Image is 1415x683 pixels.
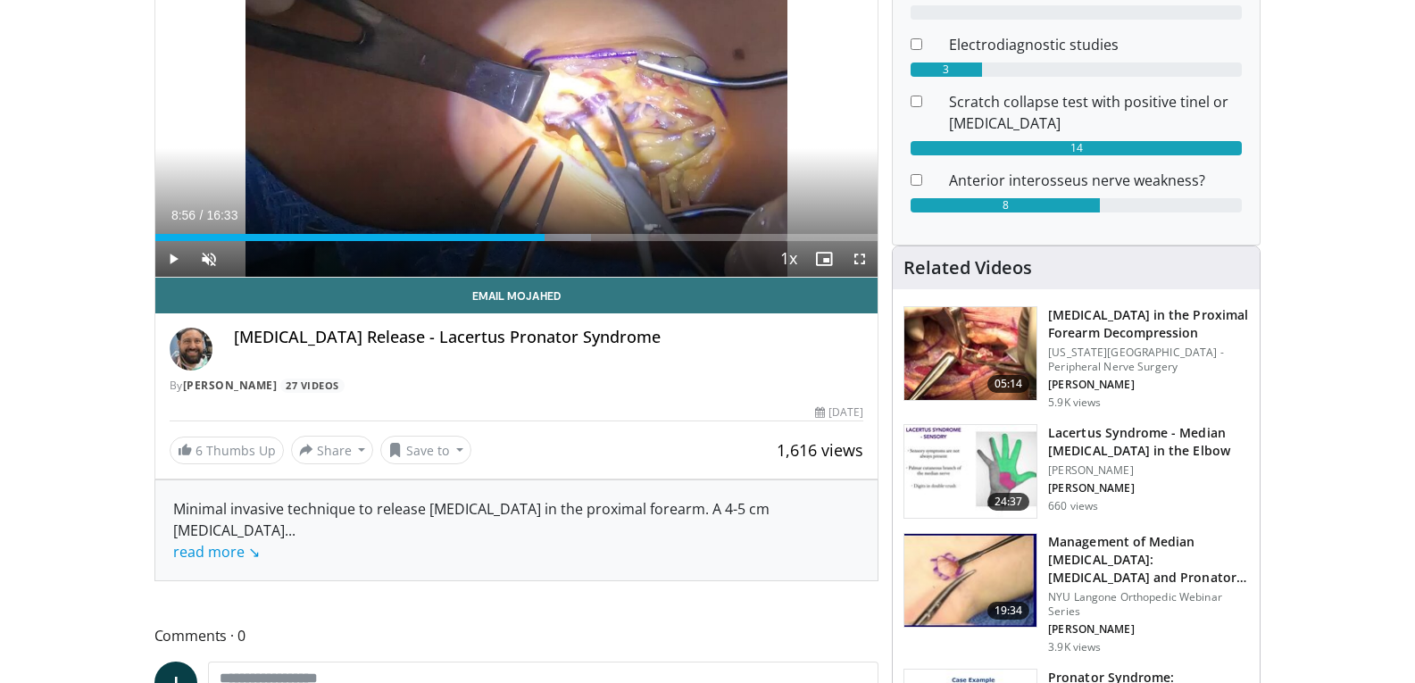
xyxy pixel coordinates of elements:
a: Email Mojahed [155,278,878,313]
p: 5.9K views [1048,396,1101,410]
h3: Lacertus Syndrome - Median [MEDICAL_DATA] in the Elbow [1048,424,1249,460]
a: read more ↘ [173,542,260,562]
img: Avatar [170,328,212,371]
p: [PERSON_NAME] [1048,463,1249,478]
div: Progress Bar [155,234,878,241]
h4: Related Videos [903,257,1032,279]
span: Comments 0 [154,624,879,647]
span: 16:33 [206,208,237,222]
div: 8 [911,198,1100,212]
div: Minimal invasive technique to release [MEDICAL_DATA] in the proximal forearm. A 4-5 cm [MEDICAL_D... [173,498,861,562]
dd: Scratch collapse test with positive tinel or [MEDICAL_DATA] [936,91,1255,134]
button: Fullscreen [842,241,878,277]
button: Enable picture-in-picture mode [806,241,842,277]
a: 05:14 [MEDICAL_DATA] in the Proximal Forearm Decompression [US_STATE][GEOGRAPHIC_DATA] - Peripher... [903,306,1249,410]
dd: Anterior interosseus nerve weakness? [936,170,1255,191]
span: 8:56 [171,208,196,222]
p: 3.9K views [1048,640,1101,654]
div: [DATE] [815,404,863,421]
span: 19:34 [987,602,1030,620]
a: [PERSON_NAME] [183,378,278,393]
button: Save to [380,436,471,464]
span: 05:14 [987,375,1030,393]
div: 14 [911,141,1242,155]
p: NYU Langone Orthopedic Webinar Series [1048,590,1249,619]
div: By [170,378,864,394]
p: 660 views [1048,499,1098,513]
a: 24:37 Lacertus Syndrome - Median [MEDICAL_DATA] in the Elbow [PERSON_NAME] [PERSON_NAME] 660 views [903,424,1249,519]
h3: Management of Median [MEDICAL_DATA]: [MEDICAL_DATA] and Pronator S… [1048,533,1249,587]
button: Share [291,436,374,464]
span: 24:37 [987,493,1030,511]
a: 27 Videos [280,379,345,394]
img: e36ad94b-3b5f-41d9-aff7-486e18dab63c.150x105_q85_crop-smart_upscale.jpg [904,425,1036,518]
img: 908e0e5e-73af-4856-b6c3-bb58065faa20.150x105_q85_crop-smart_upscale.jpg [904,534,1036,627]
p: [PERSON_NAME] [1048,481,1249,496]
button: Unmute [191,241,227,277]
h4: [MEDICAL_DATA] Release - Lacertus Pronator Syndrome [234,328,864,347]
p: [PERSON_NAME] [1048,622,1249,637]
dd: Electrodiagnostic studies [936,34,1255,55]
p: [US_STATE][GEOGRAPHIC_DATA] - Peripheral Nerve Surgery [1048,346,1249,374]
div: 3 [911,62,982,77]
p: [PERSON_NAME] [1048,378,1249,392]
button: Playback Rate [770,241,806,277]
a: 19:34 Management of Median [MEDICAL_DATA]: [MEDICAL_DATA] and Pronator S… NYU Langone Orthopedic ... [903,533,1249,654]
span: 1,616 views [777,439,863,461]
a: 6 Thumbs Up [170,437,284,464]
button: Play [155,241,191,277]
h3: [MEDICAL_DATA] in the Proximal Forearm Decompression [1048,306,1249,342]
span: 6 [196,442,203,459]
span: / [200,208,204,222]
img: ada30b00-1987-44aa-bfc3-ee66a575f5a6.150x105_q85_crop-smart_upscale.jpg [904,307,1036,400]
span: ... [173,521,295,562]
